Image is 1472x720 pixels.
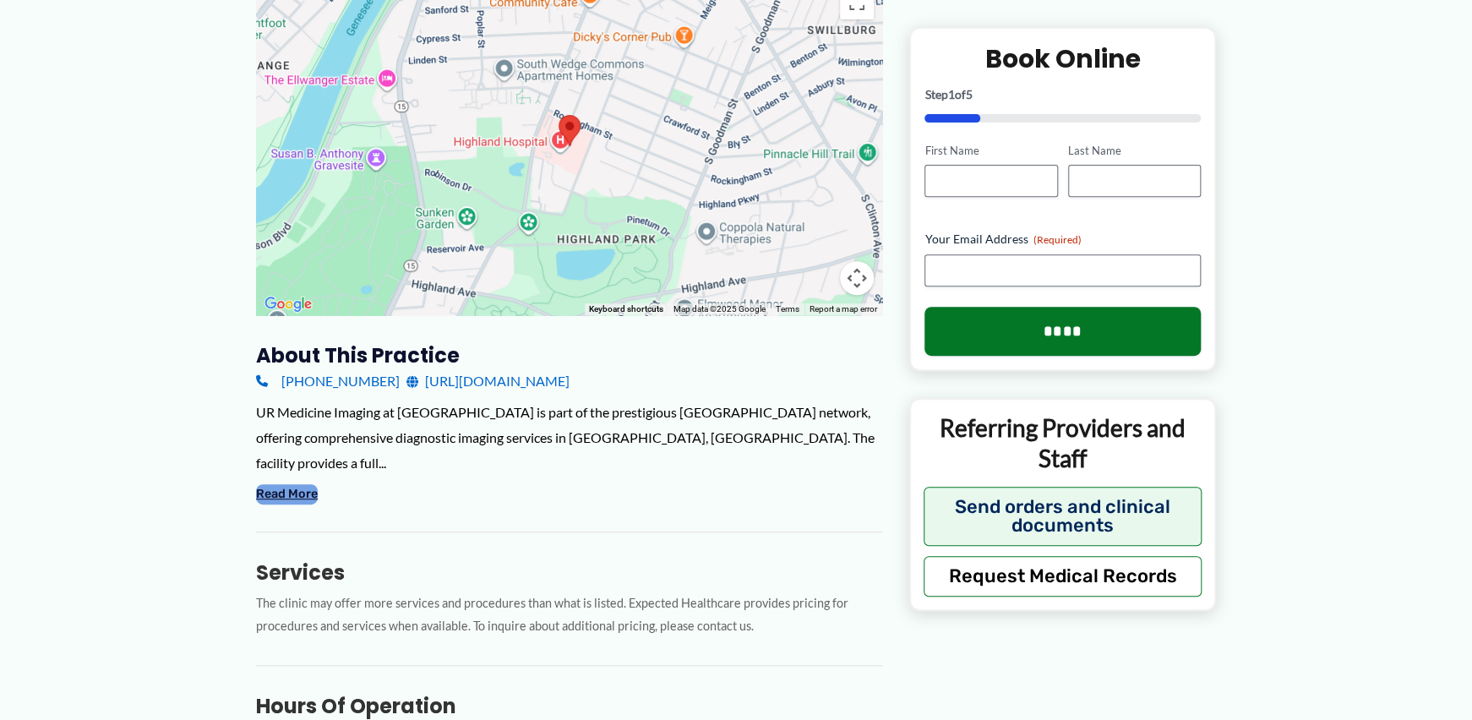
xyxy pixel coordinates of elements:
[924,232,1201,248] label: Your Email Address
[256,592,882,638] p: The clinic may offer more services and procedures than what is listed. Expected Healthcare provid...
[924,556,1202,597] button: Request Medical Records
[260,293,316,315] a: Open this area in Google Maps (opens a new window)
[589,303,663,315] button: Keyboard shortcuts
[256,693,882,719] h3: Hours of Operation
[256,342,882,368] h3: About this practice
[256,484,318,505] button: Read More
[810,304,877,314] a: Report a map error
[924,143,1057,159] label: First Name
[924,42,1201,75] h2: Book Online
[1068,143,1201,159] label: Last Name
[776,304,799,314] a: Terms (opens in new tab)
[260,293,316,315] img: Google
[256,368,400,394] a: [PHONE_NUMBER]
[840,261,874,295] button: Map camera controls
[924,89,1201,101] p: Step of
[924,413,1202,475] p: Referring Providers and Staff
[947,87,954,101] span: 1
[1033,234,1081,247] span: (Required)
[673,304,766,314] span: Map data ©2025 Google
[256,400,882,475] div: UR Medicine Imaging at [GEOGRAPHIC_DATA] is part of the prestigious [GEOGRAPHIC_DATA] network, of...
[406,368,570,394] a: [URL][DOMAIN_NAME]
[924,487,1202,546] button: Send orders and clinical documents
[256,559,882,586] h3: Services
[965,87,972,101] span: 5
